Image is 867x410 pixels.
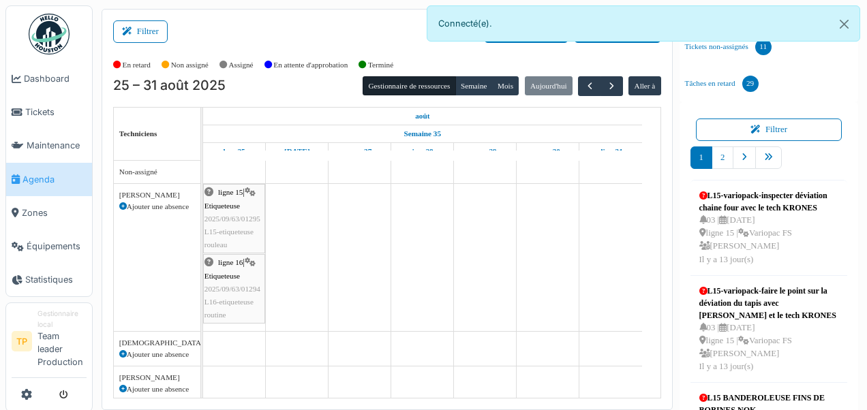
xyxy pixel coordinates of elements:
[525,76,573,95] button: Aujourd'hui
[680,29,777,65] a: Tickets non-assignés
[696,281,842,377] a: L15-variopack-faire le point sur la déviation du tapis avec [PERSON_NAME] et le tech KRONES 03 |[...
[595,143,626,160] a: 31 août 2025
[25,106,87,119] span: Tickets
[204,186,264,251] div: |
[171,59,209,71] label: Non assigné
[408,143,437,160] a: 28 août 2025
[455,76,493,95] button: Semaine
[578,76,600,96] button: Précédent
[273,59,348,71] label: En attente d'approbation
[699,214,839,266] div: 03 | [DATE] ligne 15 | Variopac FS [PERSON_NAME] Il y a 13 jour(s)
[119,383,195,395] div: Ajouter une absence
[29,14,70,54] img: Badge_color-CXgf-gQk.svg
[204,202,240,210] span: Etiqueteuse
[344,143,375,160] a: 27 août 2025
[37,309,87,374] li: Team leader Production
[24,72,87,85] span: Dashboard
[204,227,254,249] span: L15-etiqueteuse rouleau
[6,95,92,129] a: Tickets
[12,331,32,351] li: TP
[37,309,87,330] div: Gestionnaire local
[699,321,839,374] div: 03 | [DATE] ligne 15 | Variopac FS [PERSON_NAME] Il y a 13 jour(s)
[492,76,519,95] button: Mois
[6,129,92,162] a: Maintenance
[6,230,92,263] a: Équipements
[427,5,860,42] div: Connecté(e).
[119,372,195,383] div: [PERSON_NAME]
[204,272,240,280] span: Etiqueteuse
[119,129,157,138] span: Techniciens
[755,39,772,55] div: 11
[712,146,733,169] a: 2
[532,143,564,160] a: 30 août 2025
[470,143,500,160] a: 29 août 2025
[412,108,433,125] a: 25 août 2025
[690,146,712,169] a: 1
[696,186,842,270] a: L15-variopack-inspecter déviation chaine four avec le tech KRONES 03 |[DATE] ligne 15 |Variopac F...
[368,59,393,71] label: Terminé
[363,76,455,95] button: Gestionnaire de ressources
[699,285,839,321] div: L15-variopack-faire le point sur la déviation du tapis avec [PERSON_NAME] et le tech KRONES
[699,189,839,214] div: L15-variopack-inspecter déviation chaine four avec le tech KRONES
[281,143,314,160] a: 26 août 2025
[119,201,195,212] div: Ajouter une absence
[218,188,243,196] span: ligne 15
[219,143,248,160] a: 25 août 2025
[204,215,260,223] span: 2025/09/63/01295
[204,298,254,319] span: L16-etiqueteuse routine
[6,62,92,95] a: Dashboard
[204,256,264,321] div: |
[119,349,195,360] div: Ajouter une absence
[27,240,87,253] span: Équipements
[119,189,195,201] div: [PERSON_NAME]
[218,258,243,266] span: ligne 16
[12,309,87,377] a: TP Gestionnaire localTeam leader Production
[113,78,226,94] h2: 25 – 31 août 2025
[25,273,87,286] span: Statistiques
[22,206,87,219] span: Zones
[680,65,764,102] a: Tâches en retard
[401,125,444,142] a: Semaine 35
[600,76,623,96] button: Suivant
[27,139,87,152] span: Maintenance
[229,59,254,71] label: Assigné
[113,20,168,43] button: Filtrer
[119,337,195,349] div: [DEMOGRAPHIC_DATA][PERSON_NAME]
[119,166,195,178] div: Non-assigné
[690,146,848,180] nav: pager
[123,59,151,71] label: En retard
[6,163,92,196] a: Agenda
[696,119,842,141] button: Filtrer
[742,76,759,92] div: 29
[6,196,92,230] a: Zones
[628,76,660,95] button: Aller à
[204,285,260,293] span: 2025/09/63/01294
[829,6,860,42] button: Close
[6,263,92,296] a: Statistiques
[22,173,87,186] span: Agenda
